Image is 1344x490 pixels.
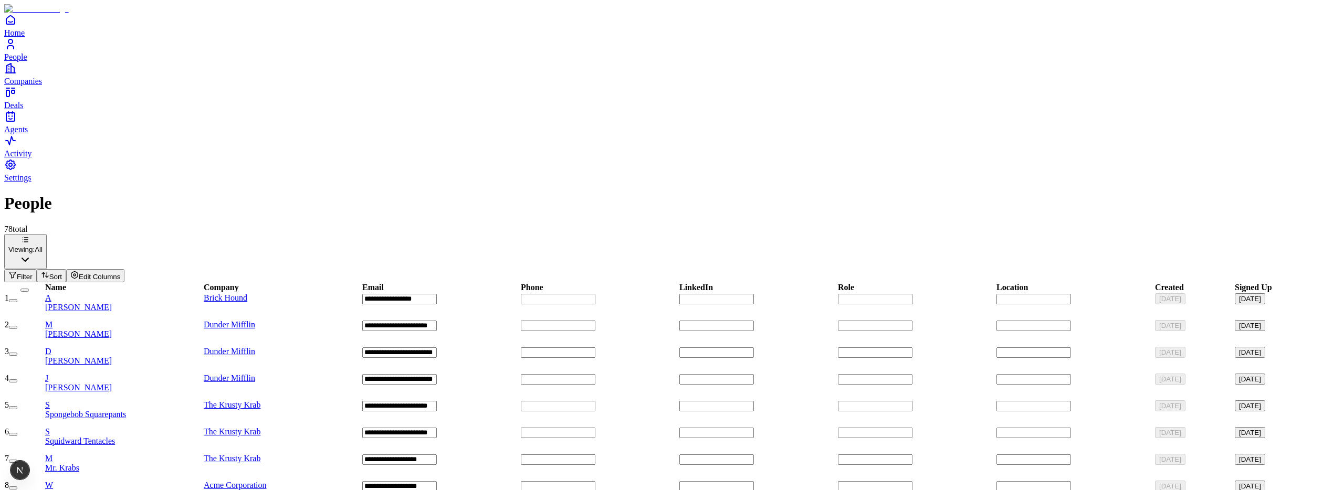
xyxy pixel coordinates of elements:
[1155,293,1185,304] button: [DATE]
[1235,427,1265,438] button: [DATE]
[45,454,203,463] div: M
[45,427,203,436] div: S
[5,481,9,489] span: 8
[4,14,1340,37] a: Home
[37,269,66,282] button: Sort
[4,38,1340,61] a: People
[204,293,247,302] a: Brick Hound
[4,134,1340,158] a: Activity
[5,293,9,302] span: 1
[45,347,203,366] a: D[PERSON_NAME]
[4,269,37,282] button: Filter
[1235,400,1265,411] button: [DATE]
[8,246,43,253] div: Viewing:
[4,194,1340,213] h1: People
[5,320,9,329] span: 2
[5,400,9,409] span: 5
[5,454,9,463] span: 7
[362,283,384,292] div: Email
[45,329,112,338] span: [PERSON_NAME]
[45,293,203,312] a: A[PERSON_NAME]
[45,320,203,339] a: M[PERSON_NAME]
[5,347,9,356] span: 3
[45,454,203,473] a: MMr. Krabs
[4,62,1340,86] a: Companies
[45,374,203,383] div: J
[5,427,9,436] span: 6
[45,320,203,329] div: M
[204,283,239,292] div: Company
[521,283,543,292] div: Phone
[204,400,260,409] a: The Krusty Krab
[4,101,23,110] span: Deals
[45,410,126,419] span: Spongebob Squarepants
[204,454,260,463] a: The Krusty Krab
[679,283,713,292] div: LinkedIn
[45,436,115,445] span: Squidward Tentacles
[204,427,260,436] a: The Krusty Krab
[204,374,255,382] a: Dunder Mifflin
[45,374,203,392] a: J[PERSON_NAME]
[4,28,25,37] span: Home
[4,173,31,182] span: Settings
[5,374,9,382] span: 4
[838,283,854,292] div: Role
[45,400,203,419] a: SSpongebob Squarepants
[4,149,31,158] span: Activity
[4,158,1340,182] a: Settings
[204,481,267,489] a: Acme Corporation
[1155,427,1185,438] button: [DATE]
[49,273,62,281] span: Sort
[996,283,1028,292] div: Location
[79,273,120,281] span: Edit Columns
[4,125,28,134] span: Agents
[4,77,42,86] span: Companies
[45,400,203,410] div: S
[4,52,27,61] span: People
[45,481,203,490] div: W
[1155,283,1184,292] div: Created
[45,293,203,303] div: A
[4,4,69,14] img: Item Brain Logo
[45,463,79,472] span: Mr. Krabs
[1155,374,1185,385] button: [DATE]
[66,269,124,282] button: Edit Columns
[1235,283,1272,292] div: Signed Up
[45,427,203,446] a: SSquidward Tentacles
[1155,320,1185,331] button: [DATE]
[45,303,112,312] span: [PERSON_NAME]
[1235,293,1265,304] button: [DATE]
[45,356,112,365] span: [PERSON_NAME]
[45,283,66,292] div: Name
[4,110,1340,134] a: Agents
[204,320,255,329] a: Dunder Mifflin
[1155,347,1185,358] button: [DATE]
[1235,454,1265,465] button: [DATE]
[1155,400,1185,411] button: [DATE]
[1235,320,1265,331] button: [DATE]
[1155,454,1185,465] button: [DATE]
[17,273,33,281] span: Filter
[45,347,203,356] div: D
[45,383,112,392] span: [PERSON_NAME]
[4,86,1340,110] a: Deals
[204,347,255,356] a: Dunder Mifflin
[4,225,1340,234] div: 78 total
[1235,374,1265,385] button: [DATE]
[1235,347,1265,358] button: [DATE]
